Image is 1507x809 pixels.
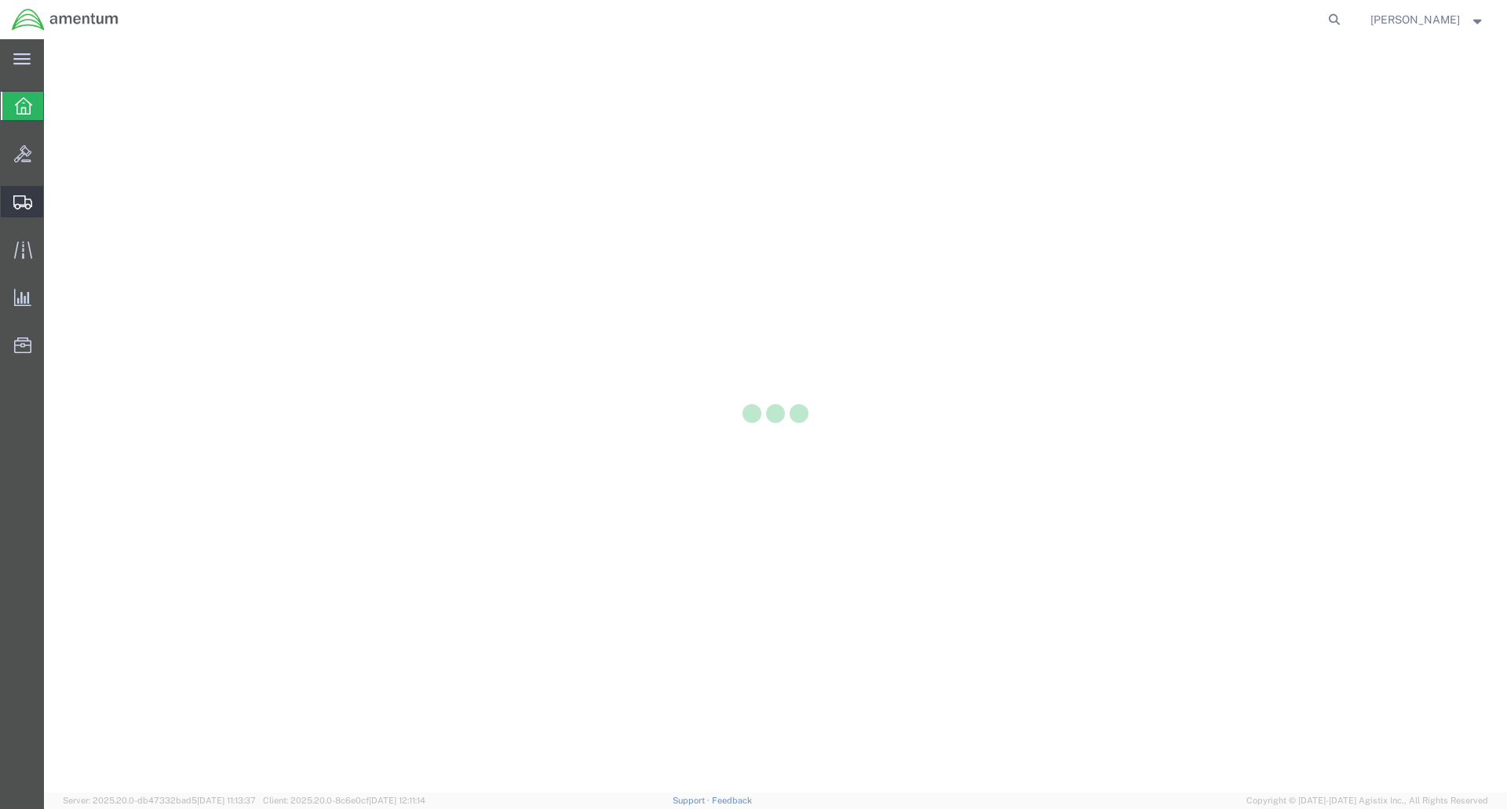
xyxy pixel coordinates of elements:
[1370,10,1486,29] button: [PERSON_NAME]
[712,796,752,805] a: Feedback
[1370,11,1460,28] span: Joshua Keller
[11,8,119,31] img: logo
[369,796,425,805] span: [DATE] 12:11:14
[673,796,712,805] a: Support
[263,796,425,805] span: Client: 2025.20.0-8c6e0cf
[197,796,256,805] span: [DATE] 11:13:37
[63,796,256,805] span: Server: 2025.20.0-db47332bad5
[1246,794,1488,807] span: Copyright © [DATE]-[DATE] Agistix Inc., All Rights Reserved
